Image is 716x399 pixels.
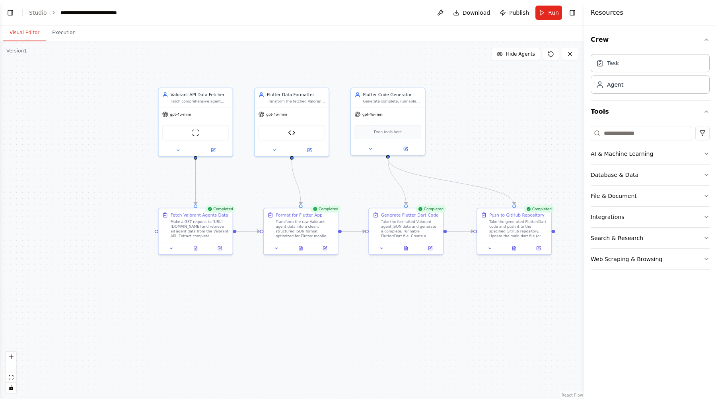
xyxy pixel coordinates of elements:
button: View output [393,245,419,252]
span: Drop tools here [374,129,402,135]
div: Fetch Valorant Agents Data [171,212,228,218]
div: React Flow controls [6,352,16,393]
button: Search & Research [591,228,710,248]
g: Edge from f0c74dc7-da71-4532-b835-cc9ae702c1b0 to 5e88fea7-fcb4-413b-ba87-8de21f12ba43 [342,229,365,234]
button: Open in side panel [292,147,326,154]
span: gpt-4o-mini [170,112,191,117]
img: ScrapeWebsiteTool [192,129,199,136]
span: Download [463,9,490,17]
button: Open in side panel [210,245,230,252]
button: zoom out [6,362,16,372]
div: CompletedGenerate Flutter Dart CodeTake the formatted Valorant agent JSON data and generate a com... [368,208,444,255]
button: View output [288,245,313,252]
div: Completed [415,205,446,213]
button: Run [535,6,562,20]
button: Open in side panel [528,245,549,252]
g: Edge from 0235cec7-ca07-4347-a18b-df0a125952da to f0c74dc7-da71-4532-b835-cc9ae702c1b0 [236,229,260,234]
g: Edge from 5e88fea7-fcb4-413b-ba87-8de21f12ba43 to e98d28af-5dfc-4191-befa-3c8463d6506b [447,229,473,234]
button: View output [183,245,208,252]
div: Completed [310,205,341,213]
span: gpt-4o-mini [362,112,383,117]
g: Edge from b0be62f7-5f34-4126-8901-b2249c6c4e4a to 0235cec7-ca07-4347-a18b-df0a125952da [193,160,198,205]
button: Tools [591,101,710,123]
button: Hide right sidebar [567,7,578,18]
button: zoom in [6,352,16,362]
div: Flutter Data FormatterTransform the fetched Valorant agent data into a clean, structured format o... [254,87,329,157]
div: Push to GitHub Repository [489,212,545,218]
div: Take the generated Flutter/Dart code and push it to the specified GitHub repository. Update the m... [489,219,548,238]
div: Generate complete, runnable Flutter/Dart code from the formatted Valorant agent JSON data. Create... [363,99,422,104]
div: Fetch comprehensive agent data from the Valorant API and extract all relevant information about e... [171,99,229,104]
div: Completed [205,205,235,213]
div: Crew [591,51,710,100]
button: Open in side panel [389,145,422,153]
img: GitHub File Updater [288,129,295,136]
div: Flutter Code GeneratorGenerate complete, runnable Flutter/Dart code from the formatted Valorant a... [350,87,426,155]
div: Make a GET request to [URL][DOMAIN_NAME] and retrieve all agent data from the Valorant API. Extra... [171,219,229,238]
nav: breadcrumb [29,9,134,17]
button: Publish [496,6,532,20]
span: Publish [509,9,529,17]
h4: Resources [591,8,623,17]
div: Valorant API Data FetcherFetch comprehensive agent data from the Valorant API and extract all rel... [158,87,233,157]
div: Format for Flutter App [276,212,322,218]
div: Task [607,59,619,67]
div: Generate Flutter Dart Code [381,212,439,218]
div: Flutter Code Generator [363,92,422,98]
span: Run [548,9,559,17]
button: Download [450,6,494,20]
button: Database & Data [591,165,710,185]
div: Completed [524,205,555,213]
button: Web Scraping & Browsing [591,249,710,269]
button: Visual Editor [3,25,46,41]
div: Transform the raw Valorant agent data into a clean, structured JSON format optimized for Flutter ... [276,219,334,238]
a: React Flow attribution [562,393,583,397]
g: Edge from 2fdc66be-a2e7-4978-a47b-4252632cabd7 to 5e88fea7-fcb4-413b-ba87-8de21f12ba43 [385,159,409,205]
button: Hide Agents [492,48,540,60]
button: toggle interactivity [6,383,16,393]
button: Integrations [591,207,710,227]
g: Edge from f0877a6e-e4d2-4c44-a22c-94fa4d72ab64 to f0c74dc7-da71-4532-b835-cc9ae702c1b0 [289,160,304,205]
span: gpt-4o-mini [266,112,287,117]
div: CompletedFetch Valorant Agents DataMake a GET request to [URL][DOMAIN_NAME] and retrieve all agen... [158,208,233,255]
button: Execution [46,25,82,41]
button: AI & Machine Learning [591,143,710,164]
div: Version 1 [6,48,27,54]
div: CompletedPush to GitHub RepositoryTake the generated Flutter/Dart code and push it to the specifi... [477,208,552,255]
button: File & Document [591,186,710,206]
button: Open in side panel [196,147,230,154]
div: Tools [591,123,710,276]
button: Open in side panel [315,245,335,252]
div: Agent [607,81,623,89]
span: Hide Agents [506,51,535,57]
button: Open in side panel [420,245,441,252]
button: View output [502,245,527,252]
button: Show left sidebar [5,7,16,18]
a: Studio [29,10,47,16]
div: Valorant API Data Fetcher [171,92,229,98]
button: fit view [6,372,16,383]
div: Take the formatted Valorant agent JSON data and generate a complete, runnable Flutter/Dart file. ... [381,219,440,238]
div: Flutter Data Formatter [267,92,325,98]
div: CompletedFormat for Flutter AppTransform the raw Valorant agent data into a clean, structured JSO... [263,208,339,255]
div: Transform the fetched Valorant agent data into a clean, structured format optimized for Flutter m... [267,99,325,104]
button: Crew [591,29,710,51]
g: Edge from 2fdc66be-a2e7-4978-a47b-4252632cabd7 to e98d28af-5dfc-4191-befa-3c8463d6506b [385,159,518,205]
